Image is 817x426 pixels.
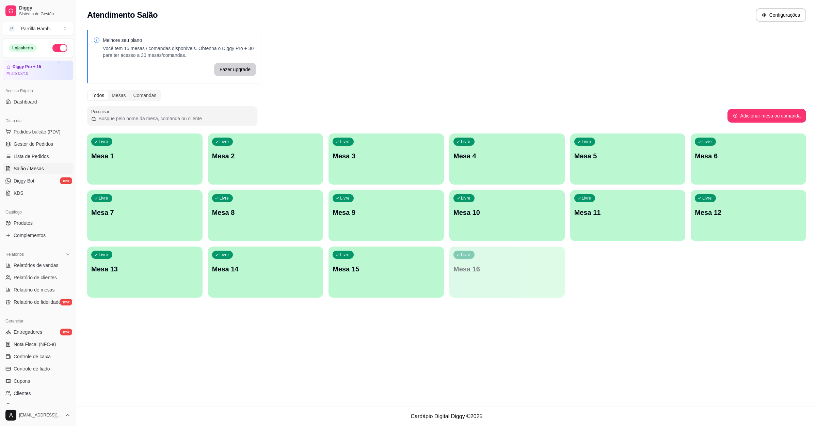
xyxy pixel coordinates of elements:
[333,264,440,274] p: Mesa 15
[570,190,686,241] button: LivreMesa 11
[329,133,444,185] button: LivreMesa 3
[461,139,470,144] p: Livre
[14,365,50,372] span: Controle de fiado
[3,284,73,295] a: Relatório de mesas
[14,378,30,384] span: Cupons
[212,151,319,161] p: Mesa 2
[11,71,28,76] article: até 03/10
[3,126,73,137] button: Pedidos balcão (PDV)
[14,190,23,196] span: KDS
[9,44,37,52] div: Loja aberta
[3,327,73,337] a: Entregadoresnovo
[691,190,806,241] button: LivreMesa 12
[461,252,470,257] p: Livre
[14,141,53,147] span: Gestor de Pedidos
[9,25,15,32] span: P
[340,252,350,257] p: Livre
[449,190,565,241] button: LivreMesa 10
[220,139,229,144] p: Livre
[14,286,55,293] span: Relatório de mesas
[208,247,323,298] button: LivreMesa 14
[220,195,229,201] p: Livre
[756,8,806,22] button: Configurações
[212,208,319,217] p: Mesa 8
[14,165,44,172] span: Salão / Mesas
[87,133,203,185] button: LivreMesa 1
[3,151,73,162] a: Lista de Pedidos
[14,220,33,226] span: Produtos
[212,264,319,274] p: Mesa 14
[3,400,73,411] a: Estoque
[3,230,73,241] a: Complementos
[3,376,73,386] a: Cupons
[14,341,56,348] span: Nota Fiscal (NFC-e)
[727,109,806,123] button: Adicionar mesa ou comanda
[3,363,73,374] a: Controle de fiado
[3,297,73,307] a: Relatório de fidelidadenovo
[87,190,203,241] button: LivreMesa 7
[14,329,42,335] span: Entregadores
[87,247,203,298] button: LivreMesa 13
[19,5,70,11] span: Diggy
[3,163,73,174] a: Salão / Mesas
[14,128,61,135] span: Pedidos balcão (PDV)
[329,190,444,241] button: LivreMesa 9
[3,207,73,218] div: Catálogo
[14,177,34,184] span: Diggy Bot
[333,208,440,217] p: Mesa 9
[14,299,61,305] span: Relatório de fidelidade
[3,188,73,199] a: KDS
[449,247,565,298] button: LivreMesa 16
[3,260,73,271] a: Relatórios de vendas
[3,388,73,399] a: Clientes
[453,151,561,161] p: Mesa 4
[14,402,31,409] span: Estoque
[14,353,51,360] span: Controle de caixa
[14,262,59,269] span: Relatórios de vendas
[5,252,24,257] span: Relatórios
[3,61,73,80] a: Diggy Pro + 15até 03/10
[21,25,53,32] div: Parrilla Hamb ...
[3,272,73,283] a: Relatório de clientes
[3,3,73,19] a: DiggySistema de Gestão
[3,175,73,186] a: Diggy Botnovo
[702,195,712,201] p: Livre
[99,139,108,144] p: Livre
[76,407,817,426] footer: Cardápio Digital Diggy © 2025
[3,316,73,327] div: Gerenciar
[52,44,67,52] button: Alterar Status
[91,109,112,114] label: Pesquisar
[19,11,70,17] span: Sistema de Gestão
[3,339,73,350] a: Nota Fiscal (NFC-e)
[340,139,350,144] p: Livre
[3,85,73,96] div: Acesso Rápido
[208,190,323,241] button: LivreMesa 8
[582,195,591,201] p: Livre
[3,218,73,228] a: Produtos
[14,232,46,239] span: Complementos
[340,195,350,201] p: Livre
[220,252,229,257] p: Livre
[449,133,565,185] button: LivreMesa 4
[88,91,108,100] div: Todos
[19,412,62,418] span: [EMAIL_ADDRESS][DOMAIN_NAME]
[108,91,129,100] div: Mesas
[3,115,73,126] div: Dia a dia
[461,195,470,201] p: Livre
[130,91,160,100] div: Comandas
[14,274,57,281] span: Relatório de clientes
[329,247,444,298] button: LivreMesa 15
[14,98,37,105] span: Dashboard
[87,10,158,20] h2: Atendimento Salão
[91,264,198,274] p: Mesa 13
[3,139,73,149] a: Gestor de Pedidos
[214,63,256,76] button: Fazer upgrade
[333,151,440,161] p: Mesa 3
[570,133,686,185] button: LivreMesa 5
[103,37,256,44] p: Melhore seu plano
[13,64,41,69] article: Diggy Pro + 15
[14,153,49,160] span: Lista de Pedidos
[3,96,73,107] a: Dashboard
[453,208,561,217] p: Mesa 10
